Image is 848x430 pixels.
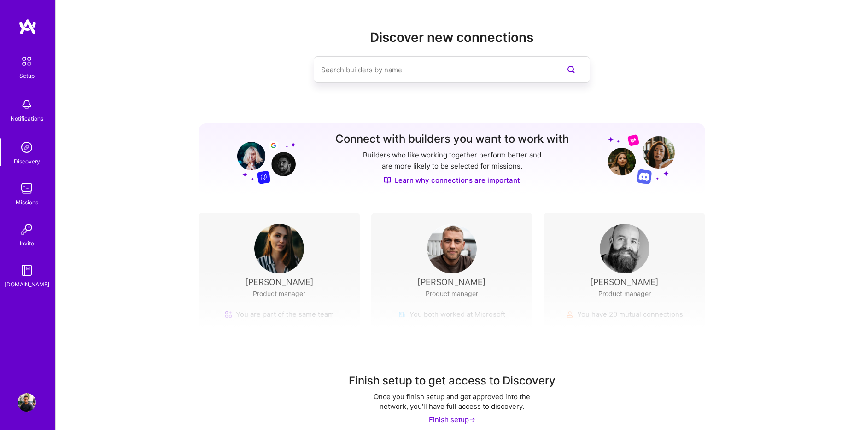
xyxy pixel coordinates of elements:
[5,279,49,289] div: [DOMAIN_NAME]
[361,150,543,172] p: Builders who like working together perform better and are more likely to be selected for missions.
[608,134,675,184] img: Grow your network
[18,95,36,114] img: bell
[566,64,577,75] i: icon SearchPurple
[429,415,475,424] div: Finish setup ->
[20,238,34,248] div: Invite
[18,18,37,35] img: logo
[11,114,43,123] div: Notifications
[384,176,391,184] img: Discover
[14,157,40,166] div: Discovery
[335,133,569,146] h3: Connect with builders you want to work with
[229,134,296,184] img: Grow your network
[360,392,544,411] div: Once you finish setup and get approved into the network, you'll have full access to discovery.
[600,224,649,273] img: User Avatar
[18,261,36,279] img: guide book
[17,52,36,71] img: setup
[321,58,546,81] input: Search builders by name
[384,175,520,185] a: Learn why connections are important
[427,224,477,273] img: User Avatar
[19,71,35,81] div: Setup
[18,220,36,238] img: Invite
[15,393,38,412] a: User Avatar
[199,30,705,45] h2: Discover new connections
[254,224,304,273] img: User Avatar
[18,138,36,157] img: discovery
[18,179,36,198] img: teamwork
[349,373,556,388] div: Finish setup to get access to Discovery
[16,198,38,207] div: Missions
[18,393,36,412] img: User Avatar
